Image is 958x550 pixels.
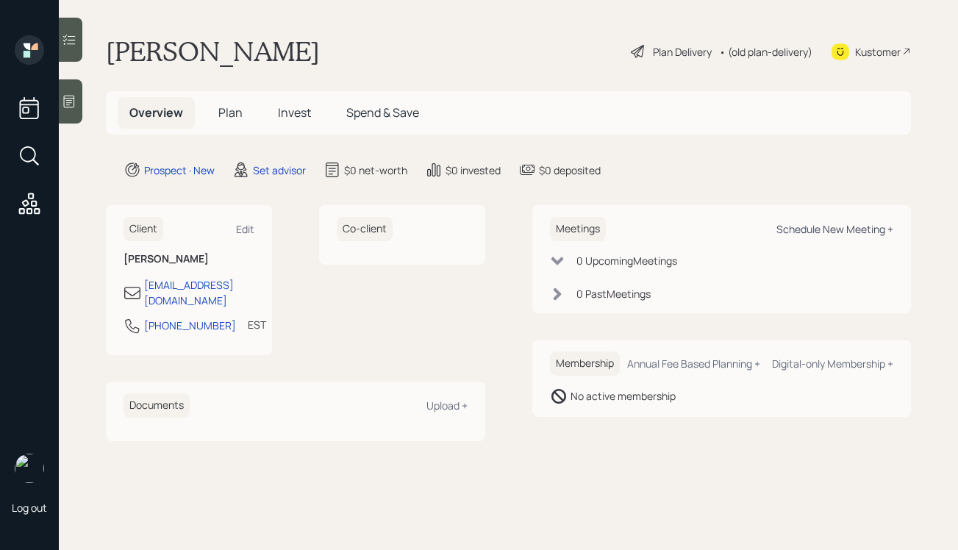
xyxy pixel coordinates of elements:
h6: Client [124,217,163,241]
div: Annual Fee Based Planning + [627,357,760,371]
span: Invest [278,104,311,121]
h6: Membership [550,351,620,376]
div: $0 invested [446,162,501,178]
div: Log out [12,501,47,515]
div: Kustomer [855,44,901,60]
div: • (old plan-delivery) [719,44,812,60]
span: Spend & Save [346,104,419,121]
div: Upload + [426,399,468,413]
div: Prospect · New [144,162,215,178]
div: Edit [236,222,254,236]
div: [EMAIL_ADDRESS][DOMAIN_NAME] [144,277,254,308]
div: Set advisor [253,162,306,178]
h6: Meetings [550,217,606,241]
div: [PHONE_NUMBER] [144,318,236,333]
div: 0 Past Meeting s [576,286,651,301]
span: Plan [218,104,243,121]
h6: Co-client [337,217,393,241]
div: EST [248,317,266,332]
div: 0 Upcoming Meeting s [576,253,677,268]
h6: Documents [124,393,190,418]
div: Plan Delivery [653,44,712,60]
span: Overview [129,104,183,121]
div: Schedule New Meeting + [776,222,893,236]
img: retirable_logo.png [15,454,44,483]
div: $0 deposited [539,162,601,178]
div: $0 net-worth [344,162,407,178]
h1: [PERSON_NAME] [106,35,320,68]
h6: [PERSON_NAME] [124,253,254,265]
div: No active membership [571,388,676,404]
div: Digital-only Membership + [772,357,893,371]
